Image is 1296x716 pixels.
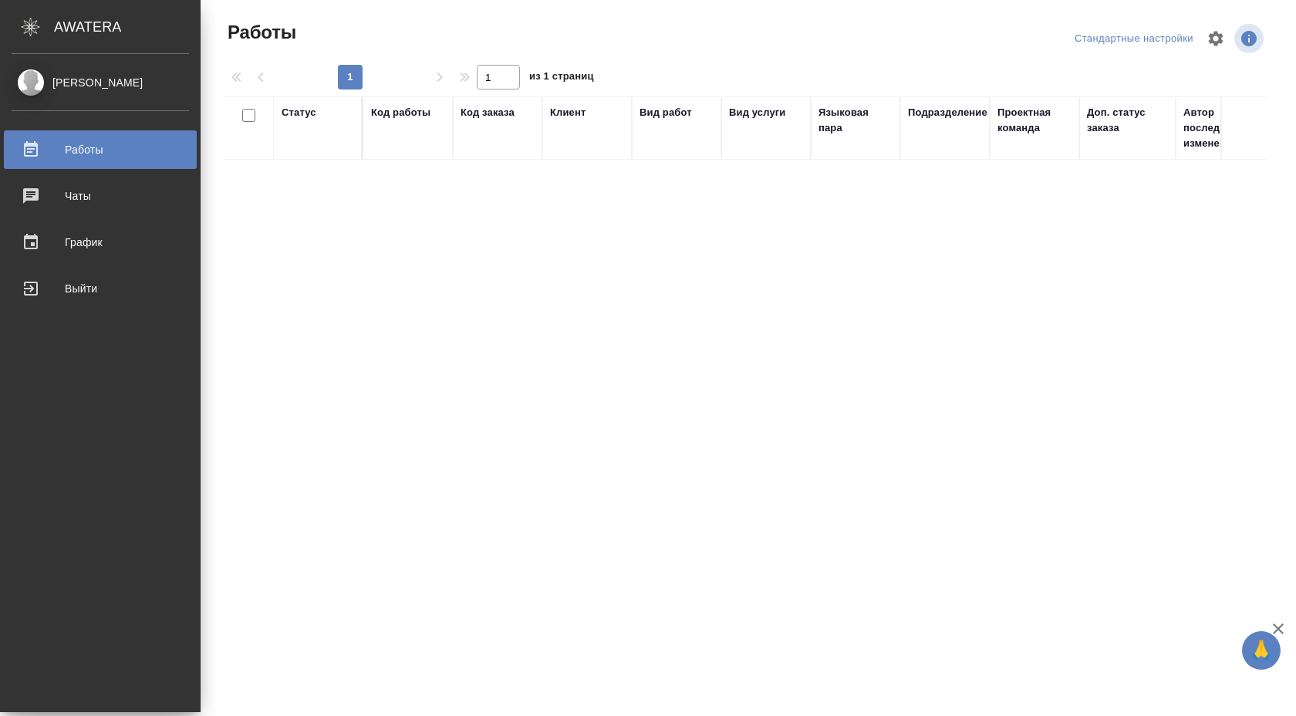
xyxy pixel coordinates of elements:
div: AWATERA [54,12,201,42]
a: Выйти [4,269,197,308]
a: График [4,223,197,262]
div: Статус [282,105,316,120]
span: Настроить таблицу [1197,20,1234,57]
span: Посмотреть информацию [1234,24,1267,53]
div: Доп. статус заказа [1087,105,1168,136]
div: Проектная команда [997,105,1072,136]
div: Автор последнего изменения [1183,105,1257,151]
div: Чаты [12,184,189,208]
div: Языковая пара [818,105,893,136]
span: из 1 страниц [529,67,594,89]
div: Вид услуги [729,105,786,120]
div: Клиент [550,105,586,120]
button: 🙏 [1242,631,1281,670]
div: [PERSON_NAME] [12,74,189,91]
div: Подразделение [908,105,987,120]
div: Код работы [371,105,430,120]
span: 🙏 [1248,634,1274,667]
div: График [12,231,189,254]
div: split button [1071,27,1197,51]
div: Выйти [12,277,189,300]
a: Чаты [4,177,197,215]
div: Работы [12,138,189,161]
a: Работы [4,130,197,169]
span: Работы [224,20,296,45]
div: Код заказа [461,105,515,120]
div: Вид работ [640,105,692,120]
